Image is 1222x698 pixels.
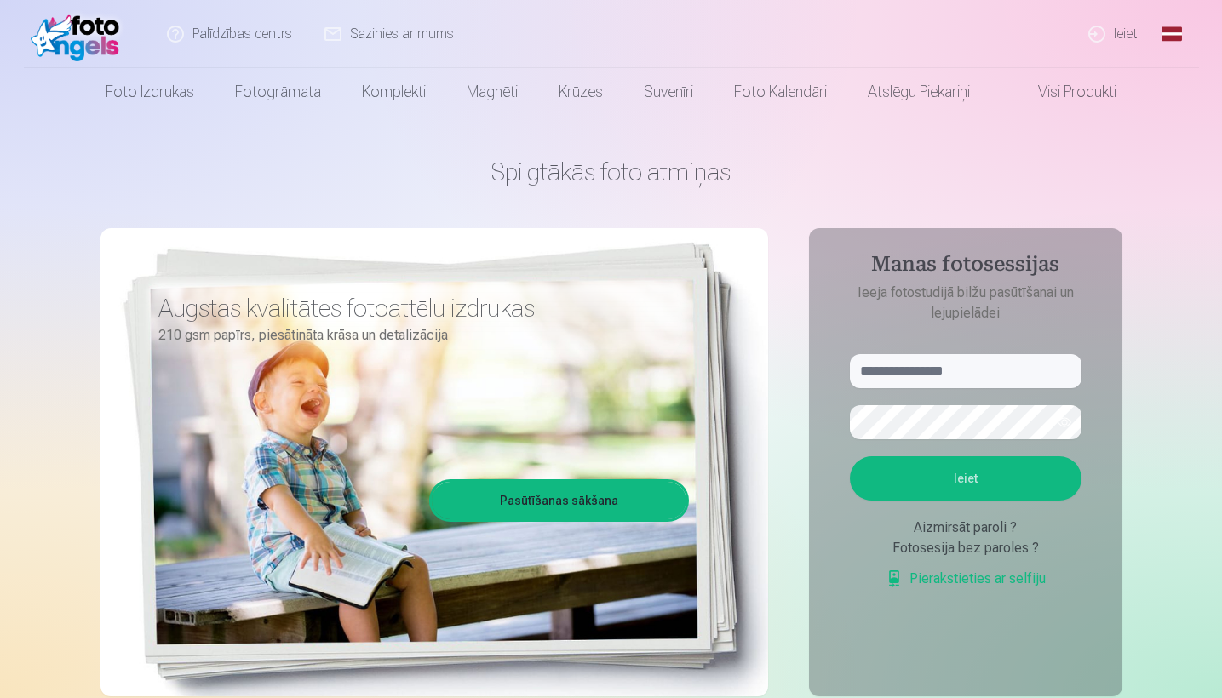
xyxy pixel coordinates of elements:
[341,68,446,116] a: Komplekti
[850,518,1081,538] div: Aizmirsāt paroli ?
[850,538,1081,558] div: Fotosesija bez paroles ?
[847,68,990,116] a: Atslēgu piekariņi
[623,68,714,116] a: Suvenīri
[100,157,1122,187] h1: Spilgtākās foto atmiņas
[714,68,847,116] a: Foto kalendāri
[833,252,1099,283] h4: Manas fotosessijas
[215,68,341,116] a: Fotogrāmata
[158,323,676,347] p: 210 gsm papīrs, piesātināta krāsa un detalizācija
[833,283,1099,323] p: Ieeja fotostudijā bilžu pasūtīšanai un lejupielādei
[432,482,686,519] a: Pasūtīšanas sākšana
[31,7,129,61] img: /fa1
[446,68,538,116] a: Magnēti
[85,68,215,116] a: Foto izdrukas
[158,293,676,323] h3: Augstas kvalitātes fotoattēlu izdrukas
[990,68,1137,116] a: Visi produkti
[886,569,1046,589] a: Pierakstieties ar selfiju
[850,456,1081,501] button: Ieiet
[538,68,623,116] a: Krūzes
